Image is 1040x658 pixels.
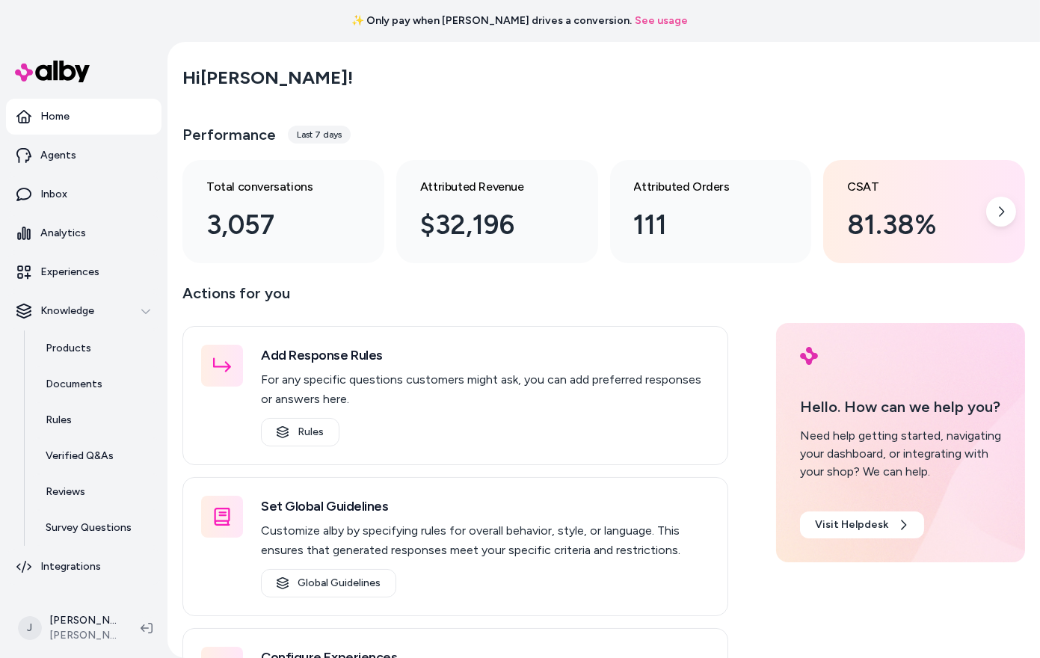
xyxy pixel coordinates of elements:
a: Agents [6,138,161,173]
img: alby Logo [15,61,90,82]
a: Verified Q&As [31,438,161,474]
p: Products [46,341,91,356]
h3: Performance [182,124,276,145]
div: 3,057 [206,205,336,245]
button: Knowledge [6,293,161,329]
h3: Attributed Orders [634,178,764,196]
p: Home [40,109,70,124]
p: Hello. How can we help you? [800,396,1001,418]
p: Experiences [40,265,99,280]
span: [PERSON_NAME] Prod [49,628,117,643]
a: Analytics [6,215,161,251]
p: Knowledge [40,304,94,319]
img: alby Logo [800,347,818,365]
h2: Hi [PERSON_NAME] ! [182,67,353,89]
span: J [18,616,42,640]
div: 81.38% [847,205,977,245]
a: See usage [636,13,689,28]
p: Rules [46,413,72,428]
a: Rules [261,418,339,446]
a: Visit Helpdesk [800,511,924,538]
a: Global Guidelines [261,569,396,597]
div: 111 [634,205,764,245]
p: Verified Q&As [46,449,114,464]
h3: Total conversations [206,178,336,196]
span: ✨ Only pay when [PERSON_NAME] drives a conversion. [352,13,633,28]
p: Customize alby by specifying rules for overall behavior, style, or language. This ensures that ge... [261,521,710,560]
p: Documents [46,377,102,392]
a: Products [31,330,161,366]
a: Attributed Revenue $32,196 [396,160,598,263]
p: Analytics [40,226,86,241]
a: Integrations [6,549,161,585]
p: Integrations [40,559,101,574]
div: Last 7 days [288,126,351,144]
h3: Set Global Guidelines [261,496,710,517]
a: Experiences [6,254,161,290]
p: For any specific questions customers might ask, you can add preferred responses or answers here. [261,370,710,409]
div: $32,196 [420,205,550,245]
h3: Add Response Rules [261,345,710,366]
a: Rules [31,402,161,438]
a: Inbox [6,176,161,212]
a: Total conversations 3,057 [182,160,384,263]
a: Reviews [31,474,161,510]
p: Survey Questions [46,520,132,535]
h3: CSAT [847,178,977,196]
p: Agents [40,148,76,163]
p: Inbox [40,187,67,202]
a: Survey Questions [31,510,161,546]
p: [PERSON_NAME] [49,613,117,628]
a: Documents [31,366,161,402]
a: Attributed Orders 111 [610,160,812,263]
a: CSAT 81.38% [823,160,1025,263]
button: J[PERSON_NAME][PERSON_NAME] Prod [9,604,129,652]
h3: Attributed Revenue [420,178,550,196]
p: Actions for you [182,281,728,317]
div: Need help getting started, navigating your dashboard, or integrating with your shop? We can help. [800,427,1001,481]
a: Home [6,99,161,135]
p: Reviews [46,485,85,499]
